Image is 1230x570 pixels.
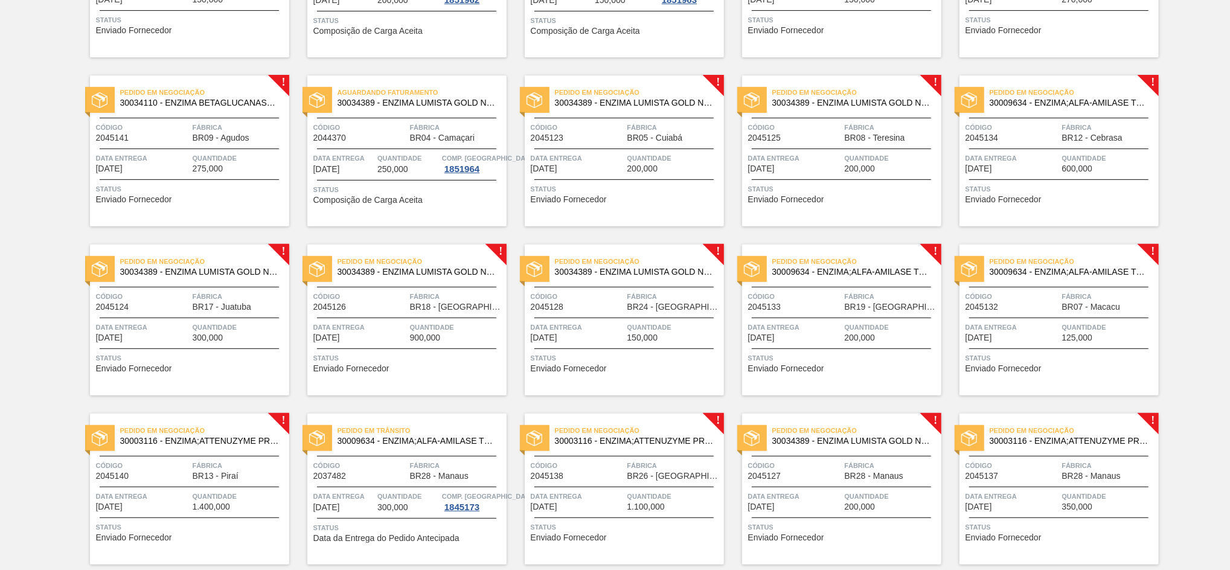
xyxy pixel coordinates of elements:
div: 1845173 [442,502,482,512]
span: Enviado Fornecedor [966,195,1042,204]
span: Código [748,121,842,133]
span: Quantidade [845,490,938,502]
span: Fábrica [627,121,721,133]
a: !statusPedido em Negociação30009634 - ENZIMA;ALFA-AMILASE TERMOESTÁVEL;TERMAMYCódigo2045133Fábric... [724,245,941,395]
span: Fábrica [193,290,286,303]
span: BR12 - Cebrasa [1062,133,1123,142]
span: Pedido em Negociação [772,255,941,267]
span: Fábrica [627,290,721,303]
span: Status [966,352,1156,364]
a: !statusPedido em Negociação30034389 - ENZIMA LUMISTA GOLD NOVONESIS 25KGCódigo2045126FábricaBR18 ... [289,245,507,395]
span: 2045127 [748,472,781,481]
span: 200,000 [845,502,876,511]
span: Data entrega [96,321,190,333]
span: Pedido em Negociação [338,255,507,267]
span: 2045126 [313,303,347,312]
span: Data entrega [313,152,375,164]
span: Data entrega [313,321,407,333]
span: 300,000 [193,333,223,342]
span: Data entrega [531,321,624,333]
span: 18/10/2025 [748,164,775,173]
span: Enviado Fornecedor [748,533,824,542]
span: Quantidade [1062,152,1156,164]
span: Código [966,290,1059,303]
span: 30009634 - ENZIMA;ALFA-AMILASE TERMOESTÁVEL;TERMAMY [990,98,1149,107]
a: !statusPedido em Negociação30034389 - ENZIMA LUMISTA GOLD NOVONESIS 25KGCódigo2045123FábricaBR05 ... [507,75,724,226]
img: status [92,92,107,108]
span: 2044370 [313,133,347,142]
span: Enviado Fornecedor [748,26,824,35]
span: 2045132 [966,303,999,312]
span: Fábrica [627,460,721,472]
span: Status [96,14,286,26]
span: BR18 - Pernambuco [410,303,504,312]
span: 29/10/2025 [313,503,340,512]
span: Data entrega [966,152,1059,164]
img: status [527,431,542,446]
span: 2045123 [531,133,564,142]
span: Status [748,521,938,533]
span: Quantidade [627,490,721,502]
span: Composição de Carga Aceita [531,27,640,36]
span: 1.100,000 [627,502,665,511]
span: Código [313,460,407,472]
span: 30034389 - ENZIMA LUMISTA GOLD NOVONESIS 25KG [338,267,497,277]
span: Status [96,352,286,364]
span: Pedido em Negociação [120,255,289,267]
span: BR28 - Manaus [845,472,903,481]
span: Data entrega [96,490,190,502]
span: BR19 - Nova Rio [845,303,938,312]
span: Código [966,121,1059,133]
span: Status [313,352,504,364]
span: Status [531,521,721,533]
span: 30009634 - ENZIMA;ALFA-AMILASE TERMOESTÁVEL;TERMAMY [772,267,932,277]
a: !statusPedido em Negociação30003116 - ENZIMA;ATTENUZYME PRO;NOVOZYMES;Código2045137FábricaBR28 - ... [941,414,1159,565]
span: Pedido em Negociação [772,86,941,98]
span: Status [748,14,938,26]
span: 2045140 [96,472,129,481]
span: 600,000 [1062,164,1093,173]
span: BR13 - Piraí [193,472,239,481]
span: Status [966,183,1156,195]
a: !statusPedido em Negociação30003116 - ENZIMA;ATTENUZYME PRO;NOVOZYMES;Código2045140FábricaBR13 - ... [72,414,289,565]
span: 200,000 [845,164,876,173]
span: 150,000 [627,333,658,342]
span: Pedido em Negociação [772,424,941,437]
span: Fábrica [845,460,938,472]
span: Código [313,121,407,133]
span: 2045138 [531,472,564,481]
span: Pedido em Negociação [555,424,724,437]
span: 17/10/2025 [313,165,340,174]
span: Quantidade [410,321,504,333]
span: 18/10/2025 [531,333,557,342]
span: 30034110 - ENZIMA BETAGLUCANASE ULTRAFLO PRIME [120,98,280,107]
span: Enviado Fornecedor [966,26,1042,35]
span: Pedido em Negociação [555,255,724,267]
span: 18/10/2025 [966,164,992,173]
span: Quantidade [193,152,286,164]
img: status [961,92,977,108]
span: Código [748,460,842,472]
span: Quantidade [845,321,938,333]
a: !statusPedido em Negociação30034389 - ENZIMA LUMISTA GOLD NOVONESIS 25KGCódigo2045128FábricaBR24 ... [507,245,724,395]
span: Pedido em Negociação [555,86,724,98]
a: statusPedido em Trânsito30009634 - ENZIMA;ALFA-AMILASE TERMOESTÁVEL;TERMAMYCódigo2037482FábricaBR... [289,414,507,565]
span: Enviado Fornecedor [966,533,1042,542]
img: status [92,431,107,446]
span: Quantidade [627,321,721,333]
span: Comp. Carga [442,490,536,502]
a: !statusPedido em Negociação30034389 - ENZIMA LUMISTA GOLD NOVONESIS 25KGCódigo2045124FábricaBR17 ... [72,245,289,395]
a: !statusPedido em Negociação30009634 - ENZIMA;ALFA-AMILASE TERMOESTÁVEL;TERMAMYCódigo2045132Fábric... [941,245,1159,395]
span: Status [313,522,504,534]
span: Data entrega [966,490,1059,502]
span: Comp. Carga [442,152,536,164]
span: Fábrica [410,290,504,303]
span: 30003116 - ENZIMA;ATTENUZYME PRO;NOVOZYMES; [120,437,280,446]
span: Código [313,290,407,303]
span: BR17 - Juatuba [193,303,251,312]
span: Código [531,460,624,472]
span: 2037482 [313,472,347,481]
span: 2045125 [748,133,781,142]
img: status [309,92,325,108]
span: Quantidade [193,321,286,333]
